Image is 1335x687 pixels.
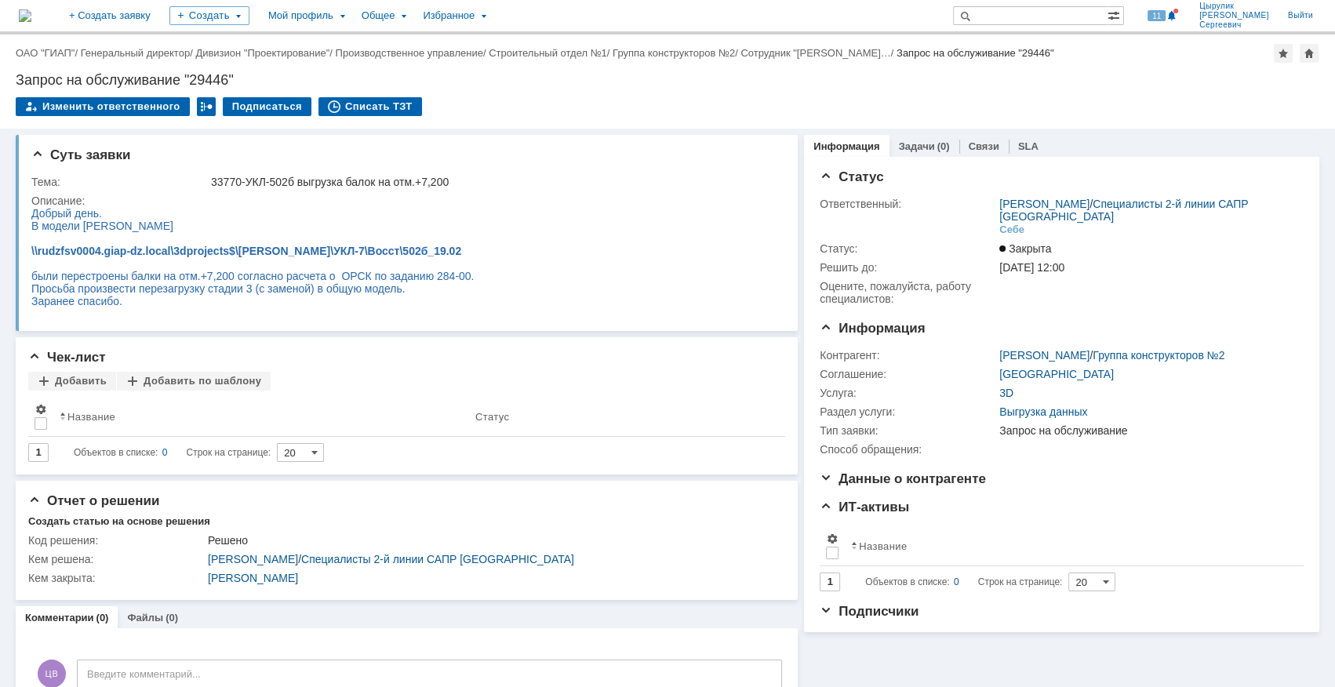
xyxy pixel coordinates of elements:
div: / [999,198,1296,223]
span: Расширенный поиск [1108,7,1123,22]
div: Контрагент: [820,349,996,362]
i: Строк на странице: [74,443,271,462]
div: Соглашение: [820,368,996,380]
a: Перейти на домашнюю страницу [19,9,31,22]
a: Выгрузка данных [999,405,1087,418]
span: ИТ-активы [820,500,909,514]
a: Специалисты 2-й линии САПР [GEOGRAPHIC_DATA] [301,553,574,565]
div: Раздел услуги: [820,405,996,418]
th: Название [53,397,469,437]
span: Отчет о решении [28,493,159,508]
a: 3D [999,387,1013,399]
div: Создать [169,6,249,25]
i: Строк на странице: [865,572,1062,591]
div: Способ обращения: [820,443,996,456]
div: (0) [937,140,950,152]
a: [PERSON_NAME] [208,572,298,584]
div: 0 [954,572,959,591]
div: / [208,553,775,565]
div: Тип заявки: [820,424,996,437]
div: / [195,47,335,59]
div: Название [67,411,115,423]
div: Запрос на обслуживание "29446" [16,72,1319,88]
a: Производственное управление [336,47,483,59]
div: Кем решена: [28,553,205,565]
span: Закрыта [999,242,1051,255]
th: Статус [469,397,773,437]
div: Услуга: [820,387,996,399]
div: / [336,47,489,59]
div: Статус [475,411,509,423]
a: Комментарии [25,612,94,623]
span: Объектов в списке: [74,447,158,458]
a: Связи [969,140,999,152]
span: Цырулик [1199,2,1269,11]
div: / [489,47,613,59]
div: Код решения: [28,534,205,547]
span: Информация [820,321,925,336]
div: Ответственный: [820,198,996,210]
span: Суть заявки [31,147,130,162]
div: Тема: [31,176,208,188]
span: Настройки [826,533,838,545]
a: Информация [813,140,879,152]
span: Сергеевич [1199,20,1269,30]
div: Работа с массовостью [197,97,216,116]
span: Чек-лист [28,350,106,365]
span: Объектов в списке: [865,576,949,587]
div: Oцените, пожалуйста, работу специалистов: [820,280,996,305]
div: 0 [162,443,168,462]
span: 11 [1148,10,1166,21]
div: Описание: [31,194,778,207]
span: [DATE] 12:00 [999,261,1064,274]
a: [GEOGRAPHIC_DATA] [999,368,1114,380]
div: / [613,47,740,59]
div: Статус: [820,242,996,255]
div: / [16,47,81,59]
a: [PERSON_NAME] [208,553,298,565]
a: Специалисты 2-й линии САПР [GEOGRAPHIC_DATA] [999,198,1248,223]
a: [PERSON_NAME] [999,198,1089,210]
div: Название [859,540,907,552]
div: Добавить в избранное [1274,44,1293,63]
a: ОАО "ГИАП" [16,47,75,59]
div: / [999,349,1224,362]
a: Задачи [899,140,935,152]
a: [PERSON_NAME] [999,349,1089,362]
div: (0) [96,612,109,623]
div: Решено [208,534,775,547]
span: Подписчики [820,604,918,619]
img: logo [19,9,31,22]
a: Строительный отдел №1 [489,47,607,59]
div: Создать статью на основе решения [28,515,210,528]
th: Название [845,526,1291,566]
a: Генеральный директор [81,47,190,59]
span: Данные о контрагенте [820,471,986,486]
a: Дивизион "Проектирование" [195,47,329,59]
a: Файлы [127,612,163,623]
span: [PERSON_NAME] [1199,11,1269,20]
div: (0) [166,612,178,623]
div: / [81,47,196,59]
span: Статус [820,169,883,184]
div: 33770-УКЛ-502б выгрузка балок на отм.+7,200 [211,176,775,188]
a: Сотрудник "[PERSON_NAME]… [740,47,890,59]
div: / [740,47,897,59]
div: Запрос на обслуживание [999,424,1296,437]
div: Запрос на обслуживание "29446" [897,47,1054,59]
div: Сделать домашней страницей [1300,44,1319,63]
div: Себе [999,224,1024,236]
div: Кем закрыта: [28,572,205,584]
div: Решить до: [820,261,996,274]
a: Группа конструкторов №2 [613,47,735,59]
a: SLA [1018,140,1039,152]
a: Группа конструкторов №2 [1093,349,1224,362]
span: Настройки [35,403,47,416]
